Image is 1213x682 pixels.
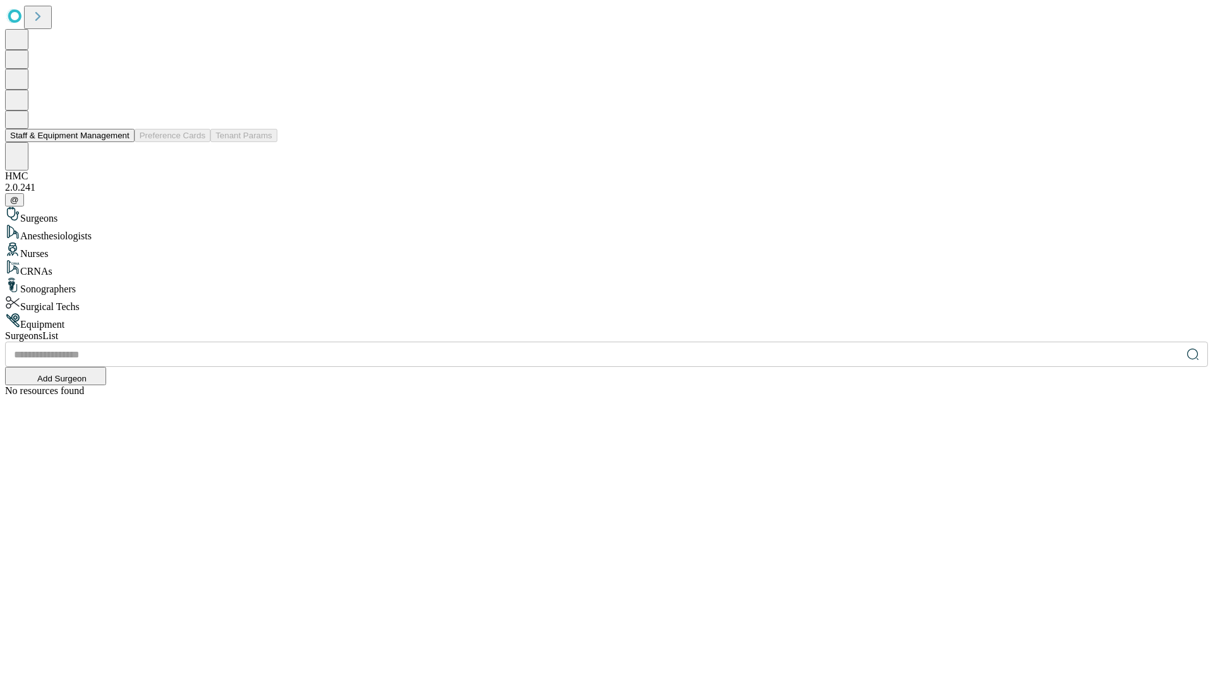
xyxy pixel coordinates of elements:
[5,367,106,385] button: Add Surgeon
[135,129,210,142] button: Preference Cards
[5,129,135,142] button: Staff & Equipment Management
[10,195,19,205] span: @
[37,374,87,383] span: Add Surgeon
[5,260,1208,277] div: CRNAs
[5,170,1208,182] div: HMC
[5,295,1208,313] div: Surgical Techs
[5,224,1208,242] div: Anesthesiologists
[5,313,1208,330] div: Equipment
[5,206,1208,224] div: Surgeons
[5,330,1208,342] div: Surgeons List
[5,193,24,206] button: @
[5,242,1208,260] div: Nurses
[5,277,1208,295] div: Sonographers
[210,129,277,142] button: Tenant Params
[5,385,1208,397] div: No resources found
[5,182,1208,193] div: 2.0.241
